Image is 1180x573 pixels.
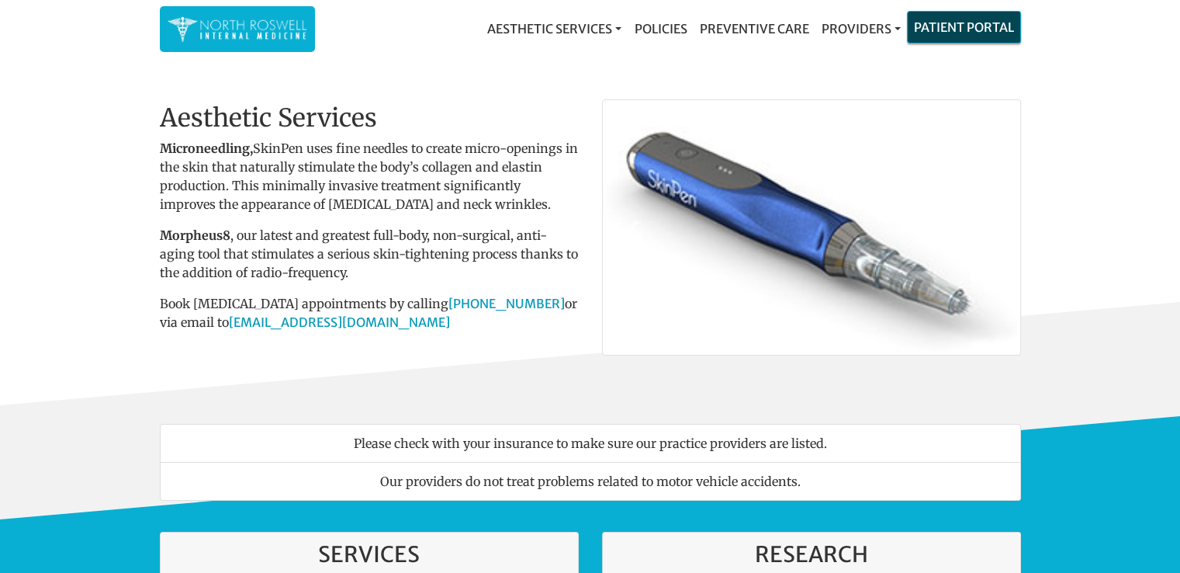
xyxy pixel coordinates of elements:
[618,542,1005,568] h3: Research
[160,226,579,282] p: , our latest and greatest full-body, non-surgical, anti-aging tool that stimulates a serious skin...
[815,13,906,44] a: Providers
[448,296,565,311] a: [PHONE_NUMBER]
[160,139,579,214] p: SkinPen uses fine needles to create micro-openings in the skin that naturally stimulate the body’...
[481,13,628,44] a: Aesthetic Services
[168,14,307,44] img: North Roswell Internal Medicine
[160,103,579,133] h2: Aesthetic Services
[160,141,253,156] strong: Microneedling,
[693,13,815,44] a: Preventive Care
[160,424,1021,463] li: Please check with your insurance to make sure our practice providers are listed.
[160,227,230,243] b: Morpheus8
[176,542,562,568] h3: Services
[160,462,1021,501] li: Our providers do not treat problems related to motor vehicle accidents.
[160,294,579,332] p: Book [MEDICAL_DATA] appointments by calling or via email to
[229,314,450,330] a: [EMAIL_ADDRESS][DOMAIN_NAME]
[628,13,693,44] a: Policies
[908,12,1020,43] a: Patient Portal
